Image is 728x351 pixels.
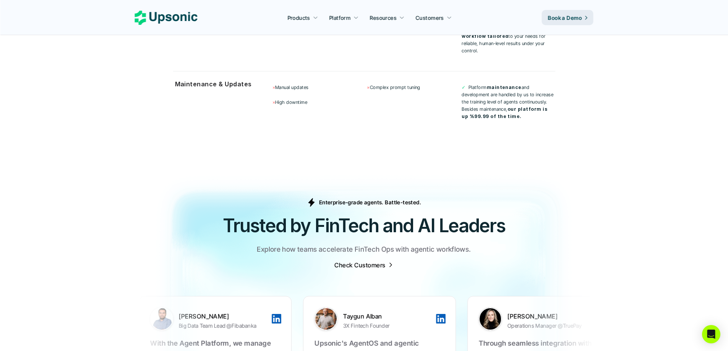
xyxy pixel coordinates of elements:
[272,99,366,106] p: High downtime
[495,321,569,330] p: Operations Manager @TruePay
[334,261,385,269] p: Check Customers
[462,25,555,55] p: Upsonic educates an to your needs for reliable, human-level results under your control.
[283,11,323,24] a: Products
[487,84,522,90] strong: maintenance
[702,325,720,343] div: Open Intercom Messenger
[548,14,582,22] p: Book a Demo
[272,84,366,91] p: Manual updates
[319,198,421,206] p: Enterprise-grade agents. Battle-tested.
[166,321,244,330] p: Big Data Team Lead @Fibabanka
[367,84,370,90] span: ×
[334,261,393,269] a: Check Customers
[287,14,310,22] p: Products
[331,321,377,330] p: 3X Fintech Founder
[462,84,465,90] span: ✓
[272,99,275,105] span: ×
[166,312,258,320] p: [PERSON_NAME]
[272,84,275,90] span: ×
[370,14,397,22] p: Resources
[542,10,593,25] a: Book a Demo
[329,14,350,22] p: Platform
[135,213,593,238] h2: Trusted by FinTech and AI Leaders
[462,84,555,120] p: Platform and development are handled by us to increase the training level of agents continuously....
[175,79,265,90] p: Maintenance & Updates
[331,312,422,320] p: Taygun Alban
[487,33,509,39] strong: tailored
[495,312,587,320] p: [PERSON_NAME]
[257,244,471,255] p: Explore how teams accelerate FinTech Ops with agentic workflows.
[416,14,444,22] p: Customers
[367,84,460,91] p: Complex prompt tuning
